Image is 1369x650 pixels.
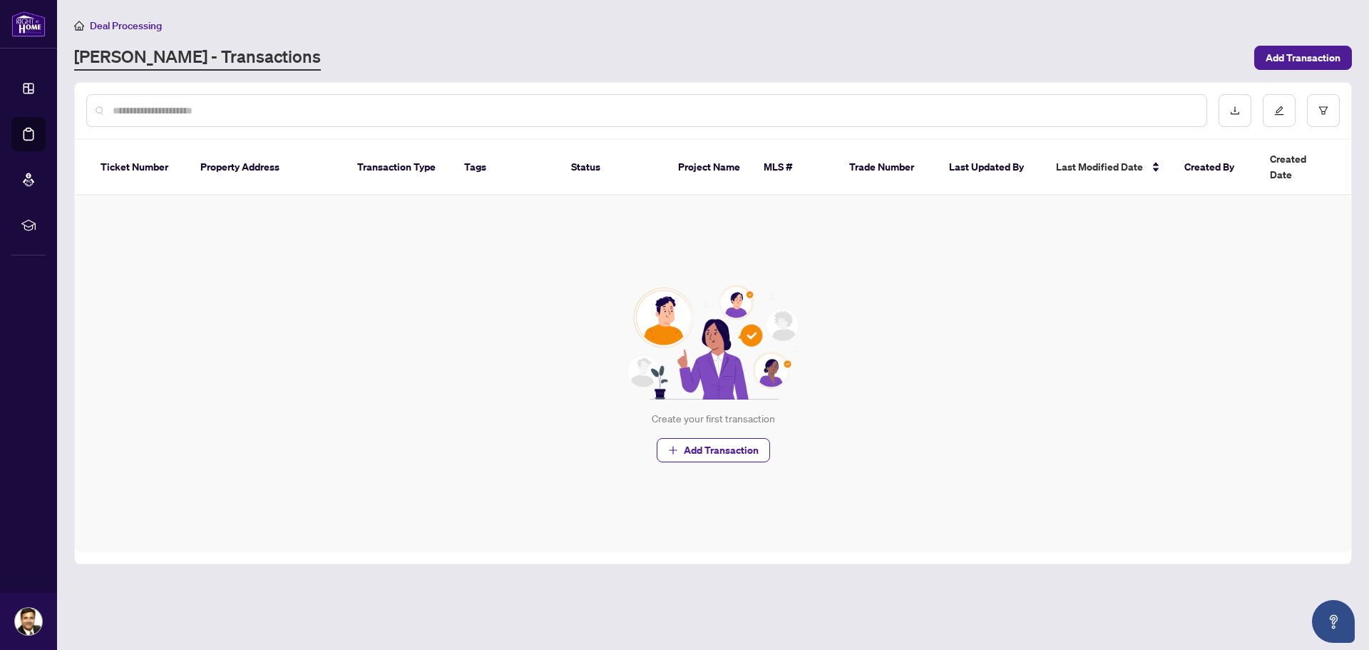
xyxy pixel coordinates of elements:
th: Status [560,140,667,195]
span: Add Transaction [684,439,759,462]
th: Last Updated By [938,140,1045,195]
span: Deal Processing [90,19,162,32]
span: filter [1318,106,1328,116]
th: Ticket Number [89,140,189,195]
button: Add Transaction [1254,46,1352,70]
button: filter [1307,94,1340,127]
span: plus [668,445,678,455]
div: Create your first transaction [652,411,775,427]
th: Tags [453,140,560,195]
span: download [1230,106,1240,116]
img: Profile Icon [15,608,42,635]
button: Add Transaction [657,438,770,462]
span: Created Date [1270,151,1330,183]
span: Last Modified Date [1056,159,1143,175]
img: logo [11,11,46,37]
button: edit [1263,94,1296,127]
button: download [1219,94,1251,127]
th: Project Name [667,140,752,195]
span: edit [1274,106,1284,116]
span: Add Transaction [1266,46,1340,69]
button: Open asap [1312,600,1355,643]
th: Transaction Type [346,140,453,195]
img: Null State Icon [621,285,805,400]
th: Last Modified Date [1045,140,1173,195]
th: MLS # [752,140,838,195]
th: Trade Number [838,140,938,195]
th: Created By [1173,140,1258,195]
th: Property Address [189,140,346,195]
th: Created Date [1258,140,1358,195]
a: [PERSON_NAME] - Transactions [74,45,321,71]
span: home [74,21,84,31]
